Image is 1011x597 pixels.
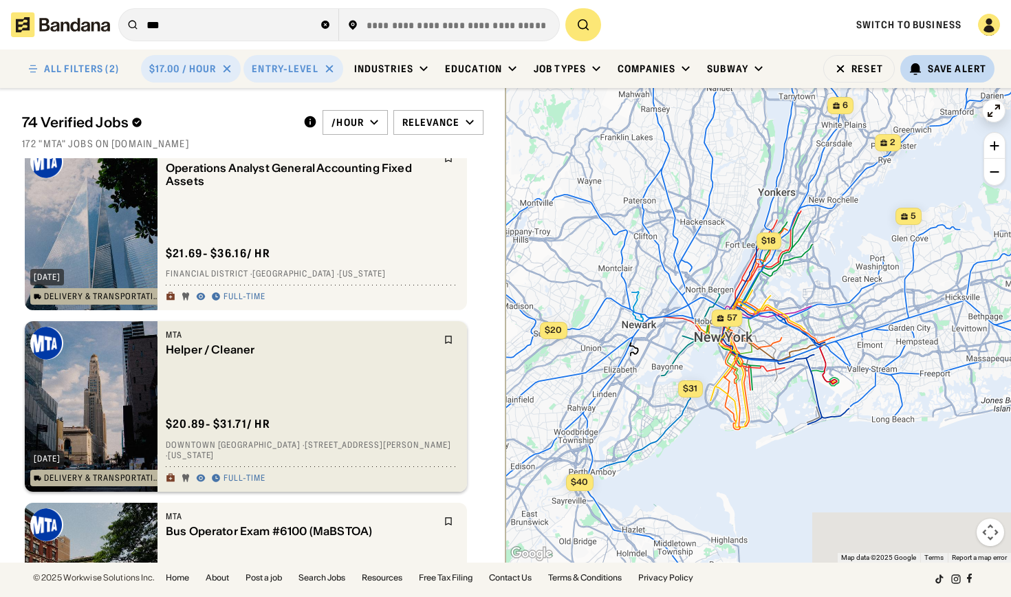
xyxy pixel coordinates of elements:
[22,114,292,131] div: 74 Verified Jobs
[30,508,63,541] img: MTA logo
[841,554,916,561] span: Map data ©2025 Google
[166,343,435,356] div: Helper / Cleaner
[618,63,675,75] div: Companies
[842,100,848,111] span: 6
[851,64,883,74] div: Reset
[856,19,961,31] span: Switch to Business
[911,210,916,222] span: 5
[509,545,554,563] img: Google
[34,273,61,281] div: [DATE]
[224,473,265,484] div: Full-time
[166,269,459,280] div: Financial District · [GEOGRAPHIC_DATA] · [US_STATE]
[246,574,282,582] a: Post a job
[534,63,586,75] div: Job Types
[30,145,63,178] img: MTA logo
[224,292,265,303] div: Full-time
[683,383,697,393] span: $31
[22,158,483,563] div: grid
[548,574,622,582] a: Terms & Conditions
[33,574,155,582] div: © 2025 Workwise Solutions Inc.
[571,477,588,487] span: $40
[166,511,435,522] div: MTA
[638,574,693,582] a: Privacy Policy
[545,325,562,335] span: $20
[44,64,119,74] div: ALL FILTERS (2)
[166,162,435,188] div: Operations Analyst General Accounting Fixed Assets
[149,63,217,75] div: $17.00 / hour
[445,63,502,75] div: Education
[298,574,345,582] a: Search Jobs
[890,137,895,149] span: 2
[166,246,270,261] div: $ 21.69 - $36.16 / hr
[509,545,554,563] a: Open this area in Google Maps (opens a new window)
[402,116,459,129] div: Relevance
[166,525,435,538] div: Bus Operator Exam #6100 (MaBSTOA)
[924,554,944,561] a: Terms (opens in new tab)
[166,417,270,431] div: $ 20.89 - $31.71 / hr
[331,116,364,129] div: /hour
[707,63,748,75] div: Subway
[419,574,472,582] a: Free Tax Filing
[489,574,532,582] a: Contact Us
[166,574,189,582] a: Home
[30,327,63,360] img: MTA logo
[44,474,159,482] div: Delivery & Transportation
[44,292,159,301] div: Delivery & Transportation
[362,574,402,582] a: Resources
[977,519,1004,546] button: Map camera controls
[166,329,435,340] div: MTA
[761,235,776,246] span: $18
[252,63,318,75] div: Entry-Level
[166,439,459,461] div: Downtown [GEOGRAPHIC_DATA] · [STREET_ADDRESS][PERSON_NAME] · [US_STATE]
[11,12,110,37] img: Bandana logotype
[354,63,413,75] div: Industries
[34,455,61,463] div: [DATE]
[206,574,229,582] a: About
[726,312,737,324] span: 57
[928,63,986,75] div: Save Alert
[22,138,483,150] div: 172 "mta" jobs on [DOMAIN_NAME]
[952,554,1007,561] a: Report a map error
